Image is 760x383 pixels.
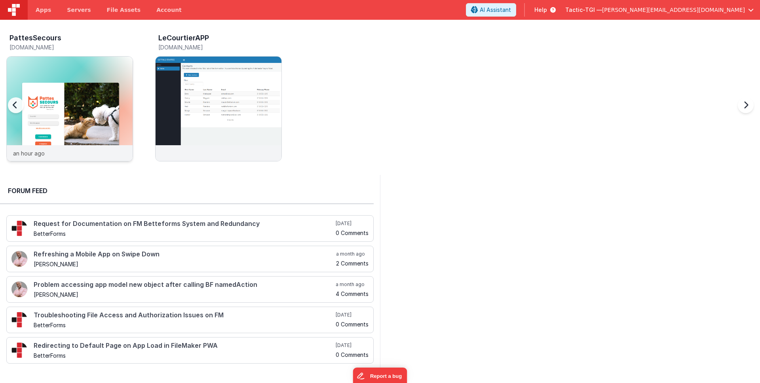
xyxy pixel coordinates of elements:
[466,3,516,17] button: AI Assistant
[336,352,369,358] h5: 0 Comments
[34,292,334,298] h5: [PERSON_NAME]
[336,230,369,236] h5: 0 Comments
[34,353,334,358] h5: BetterForms
[6,276,374,303] a: Problem accessing app model new object after calling BF namedAction [PERSON_NAME] a month ago 4 C...
[336,312,369,318] h5: [DATE]
[34,261,334,267] h5: [PERSON_NAME]
[6,307,374,333] a: Troubleshooting File Access and Authorization Issues on FM BetterForms [DATE] 0 Comments
[565,6,602,14] span: Tactic-TGI —
[336,281,369,288] h5: a month ago
[158,44,282,50] h5: [DOMAIN_NAME]
[336,291,369,297] h5: 4 Comments
[11,251,27,267] img: 411_2.png
[11,312,27,328] img: 295_2.png
[34,281,334,288] h4: Problem accessing app model new object after calling BF namedAction
[336,342,369,349] h5: [DATE]
[34,312,334,319] h4: Troubleshooting File Access and Authorization Issues on FM
[11,281,27,297] img: 411_2.png
[34,342,334,349] h4: Redirecting to Default Page on App Load in FileMaker PWA
[336,251,369,257] h5: a month ago
[158,34,209,42] h3: LeCourtierAPP
[8,186,366,195] h2: Forum Feed
[9,34,61,42] h3: PattesSecours
[9,44,133,50] h5: [DOMAIN_NAME]
[6,337,374,364] a: Redirecting to Default Page on App Load in FileMaker PWA BetterForms [DATE] 0 Comments
[6,246,374,272] a: Refreshing a Mobile App on Swipe Down [PERSON_NAME] a month ago 2 Comments
[480,6,511,14] span: AI Assistant
[336,321,369,327] h5: 0 Comments
[107,6,141,14] span: File Assets
[34,231,334,237] h5: BetterForms
[336,220,369,227] h5: [DATE]
[6,215,374,242] a: Request for Documentation on FM Betteforms System and Redundancy BetterForms [DATE] 0 Comments
[67,6,91,14] span: Servers
[534,6,547,14] span: Help
[11,342,27,358] img: 295_2.png
[34,220,334,228] h4: Request for Documentation on FM Betteforms System and Redundancy
[565,6,754,14] button: Tactic-TGI — [PERSON_NAME][EMAIL_ADDRESS][DOMAIN_NAME]
[34,322,334,328] h5: BetterForms
[34,251,334,258] h4: Refreshing a Mobile App on Swipe Down
[336,260,369,266] h5: 2 Comments
[36,6,51,14] span: Apps
[11,220,27,236] img: 295_2.png
[602,6,745,14] span: [PERSON_NAME][EMAIL_ADDRESS][DOMAIN_NAME]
